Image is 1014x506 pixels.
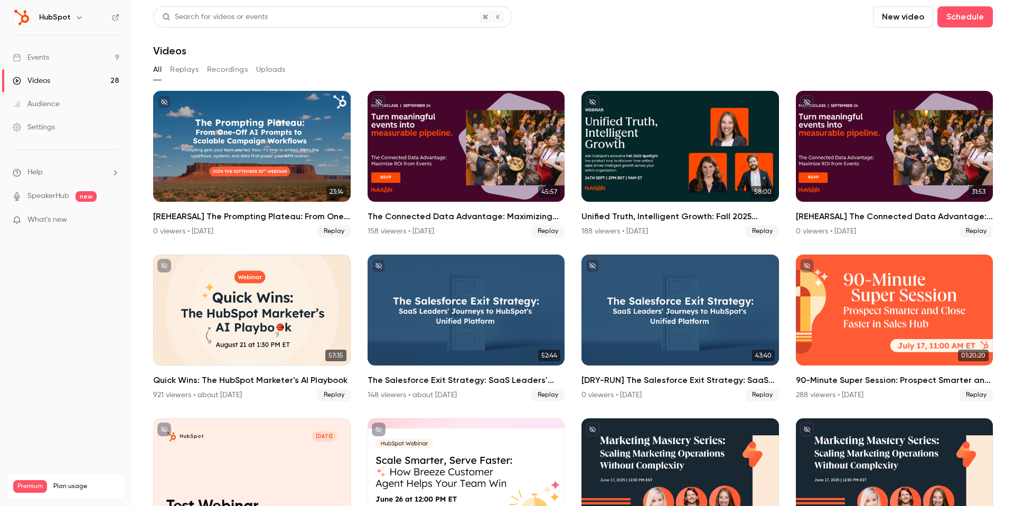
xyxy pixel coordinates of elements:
[180,433,204,440] p: HubSpot
[13,52,49,63] div: Events
[538,186,560,198] span: 45:57
[317,389,351,401] span: Replay
[53,482,119,491] span: Plan usage
[27,167,43,178] span: Help
[531,225,565,238] span: Replay
[581,255,779,401] li: [DRY-RUN] The Salesforce Exit Strategy: SaaS Leaders' Journeys to HubSpot's Unified Platform
[13,167,119,178] li: help-dropdown-opener
[317,225,351,238] span: Replay
[27,214,67,226] span: What's new
[256,61,286,78] button: Uploads
[153,6,993,500] section: Videos
[207,61,248,78] button: Recordings
[581,255,779,401] a: 43:40[DRY-RUN] The Salesforce Exit Strategy: SaaS Leaders' Journeys to HubSpot's Unified Platform...
[796,226,856,237] div: 0 viewers • [DATE]
[372,259,386,273] button: unpublished
[368,255,565,401] a: 52:44The Salesforce Exit Strategy: SaaS Leaders' Journeys to HubSpot's Unified Platform148 viewer...
[581,91,779,238] a: 58:00Unified Truth, Intelligent Growth: Fall 2025 Spotlight Product Reveal188 viewers • [DATE]Replay
[796,91,993,238] li: [REHEARSAL] The Connected Data Advantage: Maximizing ROI from In-Person Events
[170,61,199,78] button: Replays
[153,390,242,400] div: 921 viewers • about [DATE]
[368,91,565,238] a: 45:57The Connected Data Advantage: Maximizing ROI from In-Person Events158 viewers • [DATE]Replay
[586,259,599,273] button: unpublished
[166,432,176,442] img: Test Webinar
[76,191,97,202] span: new
[153,226,213,237] div: 0 viewers • [DATE]
[13,9,30,26] img: HubSpot
[107,215,119,225] iframe: Noticeable Trigger
[372,423,386,436] button: unpublished
[796,255,993,401] a: 01:20:2090-Minute Super Session: Prospect Smarter and Close Faster in Sales Hub288 viewers • [DAT...
[27,191,69,202] a: SpeakerHub
[153,255,351,401] li: Quick Wins: The HubSpot Marketer's AI Playbook
[752,350,775,361] span: 43:40
[153,44,186,57] h1: Videos
[368,390,457,400] div: 148 viewers • about [DATE]
[800,259,814,273] button: unpublished
[958,350,989,361] span: 01:20:20
[13,122,55,133] div: Settings
[581,226,648,237] div: 188 viewers • [DATE]
[531,389,565,401] span: Replay
[581,390,642,400] div: 0 viewers • [DATE]
[153,61,162,78] button: All
[312,432,337,442] span: [DATE]
[796,91,993,238] a: 31:53[REHEARSAL] The Connected Data Advantage: Maximizing ROI from In-Person Events0 viewers • [D...
[586,95,599,109] button: unpublished
[796,374,993,387] h2: 90-Minute Super Session: Prospect Smarter and Close Faster in Sales Hub
[368,255,565,401] li: The Salesforce Exit Strategy: SaaS Leaders' Journeys to HubSpot's Unified Platform
[796,390,863,400] div: 288 viewers • [DATE]
[153,210,351,223] h2: [REHEARSAL] The Prompting Plateau: From One-Off AI Prompts to Scalable Campaign Workflows
[325,350,346,361] span: 57:35
[581,210,779,223] h2: Unified Truth, Intelligent Growth: Fall 2025 Spotlight Product Reveal
[581,91,779,238] li: Unified Truth, Intelligent Growth: Fall 2025 Spotlight Product Reveal
[368,210,565,223] h2: The Connected Data Advantage: Maximizing ROI from In-Person Events
[796,255,993,401] li: 90-Minute Super Session: Prospect Smarter and Close Faster in Sales Hub
[157,423,171,436] button: unpublished
[800,423,814,436] button: unpublished
[13,76,50,86] div: Videos
[153,255,351,401] a: 57:35Quick Wins: The HubSpot Marketer's AI Playbook921 viewers • about [DATE]Replay
[538,350,560,361] span: 52:44
[960,389,993,401] span: Replay
[157,259,171,273] button: unpublished
[153,91,351,238] a: 23:14[REHEARSAL] The Prompting Plateau: From One-Off AI Prompts to Scalable Campaign Workflows0 v...
[873,6,933,27] button: New video
[960,225,993,238] span: Replay
[368,91,565,238] li: The Connected Data Advantage: Maximizing ROI from In-Person Events
[153,91,351,238] li: [REHEARSAL] The Prompting Plateau: From One-Off AI Prompts to Scalable Campaign Workflows
[157,95,171,109] button: unpublished
[937,6,993,27] button: Schedule
[746,389,779,401] span: Replay
[586,423,599,436] button: unpublished
[368,374,565,387] h2: The Salesforce Exit Strategy: SaaS Leaders' Journeys to HubSpot's Unified Platform
[969,186,989,198] span: 31:53
[800,95,814,109] button: unpublished
[581,374,779,387] h2: [DRY-RUN] The Salesforce Exit Strategy: SaaS Leaders' Journeys to HubSpot's Unified Platform
[39,12,71,23] h6: HubSpot
[13,99,60,109] div: Audience
[326,186,346,198] span: 23:14
[372,95,386,109] button: unpublished
[746,225,779,238] span: Replay
[162,12,268,23] div: Search for videos or events
[751,186,775,198] span: 58:00
[796,210,993,223] h2: [REHEARSAL] The Connected Data Advantage: Maximizing ROI from In-Person Events
[153,374,351,387] h2: Quick Wins: The HubSpot Marketer's AI Playbook
[13,480,47,493] span: Premium
[368,226,434,237] div: 158 viewers • [DATE]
